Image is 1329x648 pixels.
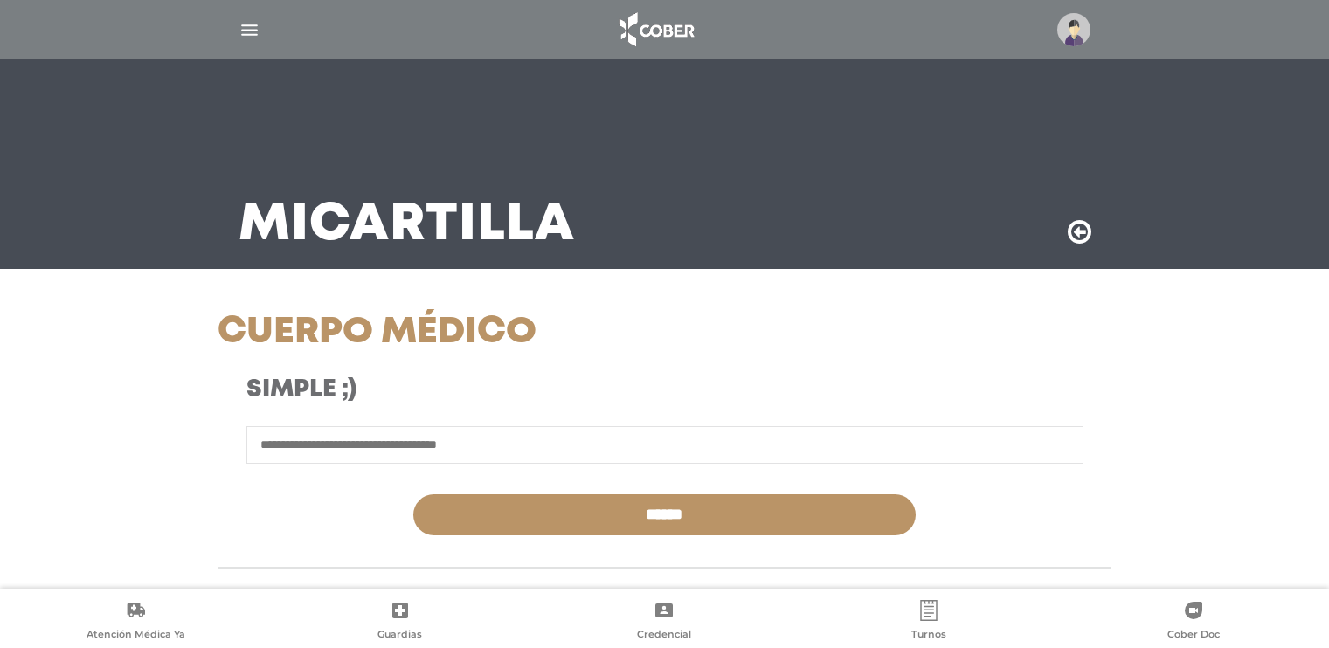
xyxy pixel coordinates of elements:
[797,600,1062,645] a: Turnos
[1167,628,1220,644] span: Cober Doc
[377,628,422,644] span: Guardias
[1061,600,1326,645] a: Cober Doc
[532,600,797,645] a: Credencial
[637,628,691,644] span: Credencial
[3,600,268,645] a: Atención Médica Ya
[911,628,946,644] span: Turnos
[239,203,575,248] h3: Mi Cartilla
[87,628,185,644] span: Atención Médica Ya
[1057,13,1090,46] img: profile-placeholder.svg
[246,376,777,405] h3: Simple ;)
[610,9,702,51] img: logo_cober_home-white.png
[268,600,533,645] a: Guardias
[218,311,806,355] h1: Cuerpo Médico
[239,19,260,41] img: Cober_menu-lines-white.svg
